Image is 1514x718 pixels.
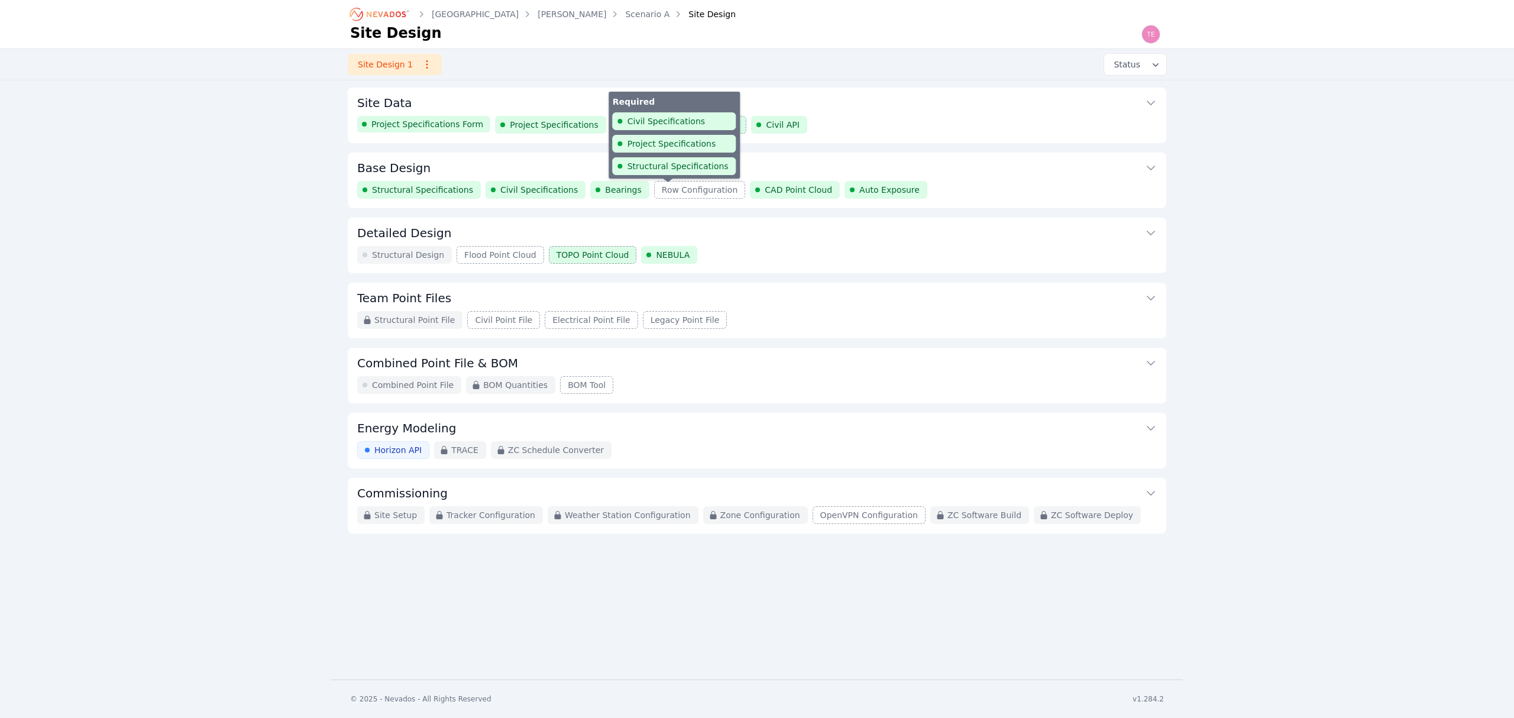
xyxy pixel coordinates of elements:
[765,184,832,196] span: CAD Point Cloud
[552,314,630,326] span: Electrical Point File
[672,8,736,20] div: Site Design
[820,509,918,521] span: OpenVPN Configuration
[703,119,739,131] span: Wind API
[947,509,1021,521] span: ZC Software Build
[357,160,431,176] h3: Base Design
[348,348,1166,403] div: Combined Point File & BOMCombined Point FileBOM QuantitiesBOM Tool
[432,8,519,20] a: [GEOGRAPHIC_DATA]
[464,249,536,261] span: Flood Point Cloud
[1141,25,1160,44] img: Ted Elliott
[626,119,682,131] span: Structural API
[348,478,1166,533] div: CommissioningSite SetupTracker ConfigurationWeather Station ConfigurationZone ConfigurationOpenVP...
[357,95,412,111] h3: Site Data
[372,379,454,391] span: Combined Point File
[372,184,473,196] span: Structural Specifications
[357,290,451,306] h3: Team Point Files
[605,184,642,196] span: Bearings
[357,218,1157,246] button: Detailed Design
[625,8,669,20] a: Scenario A
[357,485,448,502] h3: Commissioning
[357,478,1157,506] button: Commissioning
[859,184,920,196] span: Auto Exposure
[348,283,1166,338] div: Team Point FilesStructural Point FileCivil Point FileElectrical Point FileLegacy Point File
[720,509,800,521] span: Zone Configuration
[374,444,422,456] span: Horizon API
[557,249,629,261] span: TOPO Point Cloud
[357,88,1157,116] button: Site Data
[350,694,491,704] div: © 2025 - Nevados - All Rights Reserved
[651,314,720,326] span: Legacy Point File
[447,509,535,521] span: Tracker Configuration
[374,509,417,521] span: Site Setup
[374,314,455,326] span: Structural Point File
[1104,54,1166,75] button: Status
[350,5,736,24] nav: Breadcrumb
[357,355,518,371] h3: Combined Point File & BOM
[357,225,451,241] h3: Detailed Design
[372,249,444,261] span: Structural Design
[662,184,738,196] span: Row Configuration
[357,283,1157,311] button: Team Point Files
[357,413,1157,441] button: Energy Modeling
[348,218,1166,273] div: Detailed DesignStructural DesignFlood Point CloudTOPO Point CloudNEBULA
[475,314,532,326] span: Civil Point File
[357,420,456,436] h3: Energy Modeling
[348,54,442,75] a: Site Design 1
[348,153,1166,208] div: Base DesignStructural SpecificationsCivil SpecificationsBearingsRow ConfigurationRequiredCivil Sp...
[357,153,1157,181] button: Base Design
[510,119,599,131] span: Project Specifications
[568,379,606,391] span: BOM Tool
[357,348,1157,376] button: Combined Point File & BOM
[451,444,478,456] span: TRACE
[350,24,442,43] h1: Site Design
[500,184,578,196] span: Civil Specifications
[766,119,799,131] span: Civil API
[371,118,483,130] span: Project Specifications Form
[348,413,1166,468] div: Energy ModelingHorizon APITRACEZC Schedule Converter
[483,379,548,391] span: BOM Quantities
[656,249,690,261] span: NEBULA
[1109,59,1140,70] span: Status
[1133,694,1164,704] div: v1.284.2
[538,8,606,20] a: [PERSON_NAME]
[348,88,1166,143] div: Site DataProject Specifications FormProject SpecificationsStructural APIWind APICivil API
[565,509,691,521] span: Weather Station Configuration
[1051,509,1133,521] span: ZC Software Deploy
[508,444,604,456] span: ZC Schedule Converter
